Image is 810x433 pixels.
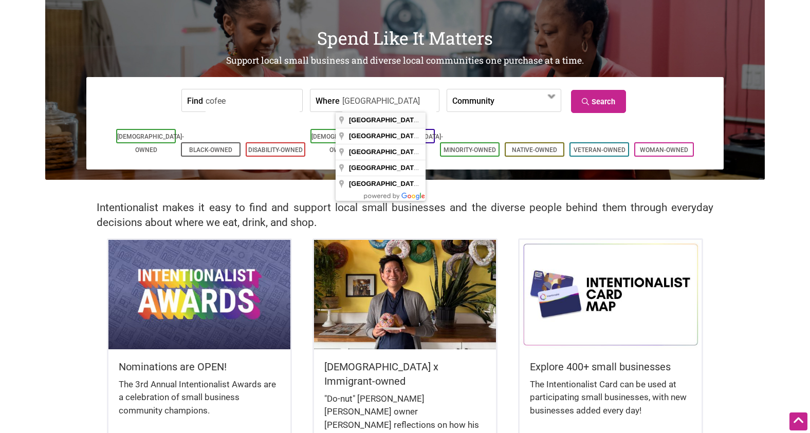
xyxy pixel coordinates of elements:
[45,54,765,67] h2: Support local small business and diverse local communities one purchase at a time.
[349,180,420,187] span: [GEOGRAPHIC_DATA]
[119,378,280,428] div: The 3rd Annual Intentionalist Awards are a celebration of small business community champions.
[349,132,420,140] span: [GEOGRAPHIC_DATA]
[574,146,625,154] a: Veteran-Owned
[45,26,765,50] h1: Spend Like It Matters
[349,180,451,187] span: Aquarium
[571,90,626,113] a: Search
[789,412,807,430] div: Scroll Back to Top
[311,133,378,154] a: [DEMOGRAPHIC_DATA]-Owned
[422,117,543,123] span: [GEOGRAPHIC_DATA], [GEOGRAPHIC_DATA]
[349,148,442,156] span: Center
[189,146,232,154] a: Black-Owned
[349,132,515,140] span: –[GEOGRAPHIC_DATA] (SEA)
[444,146,496,154] a: Minority-Owned
[97,200,713,230] h2: Intentionalist makes it easy to find and support local small businesses and the diverse people be...
[108,240,290,349] img: Intentionalist Awards
[314,240,496,349] img: King Donuts - Hong Chhuor
[530,360,691,374] h5: Explore 400+ small businesses
[520,240,702,349] img: Intentionalist Card Map
[349,116,420,124] span: [GEOGRAPHIC_DATA]
[206,89,300,112] input: a business, product, service
[349,164,491,172] span: [GEOGRAPHIC_DATA]
[640,146,688,154] a: Woman-Owned
[530,378,691,428] div: The Intentionalist Card can be used at participating small businesses, with new businesses added ...
[316,89,340,111] label: Where
[248,146,303,154] a: Disability-Owned
[452,89,494,111] label: Community
[342,89,436,112] input: neighborhood, city, state
[119,360,280,374] h5: Nominations are OPEN!
[324,360,486,388] h5: [DEMOGRAPHIC_DATA] x Immigrant-owned
[349,164,420,172] span: [GEOGRAPHIC_DATA]
[349,148,420,156] span: [GEOGRAPHIC_DATA]
[512,146,557,154] a: Native-Owned
[187,89,203,111] label: Find
[117,133,184,154] a: [DEMOGRAPHIC_DATA]-Owned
